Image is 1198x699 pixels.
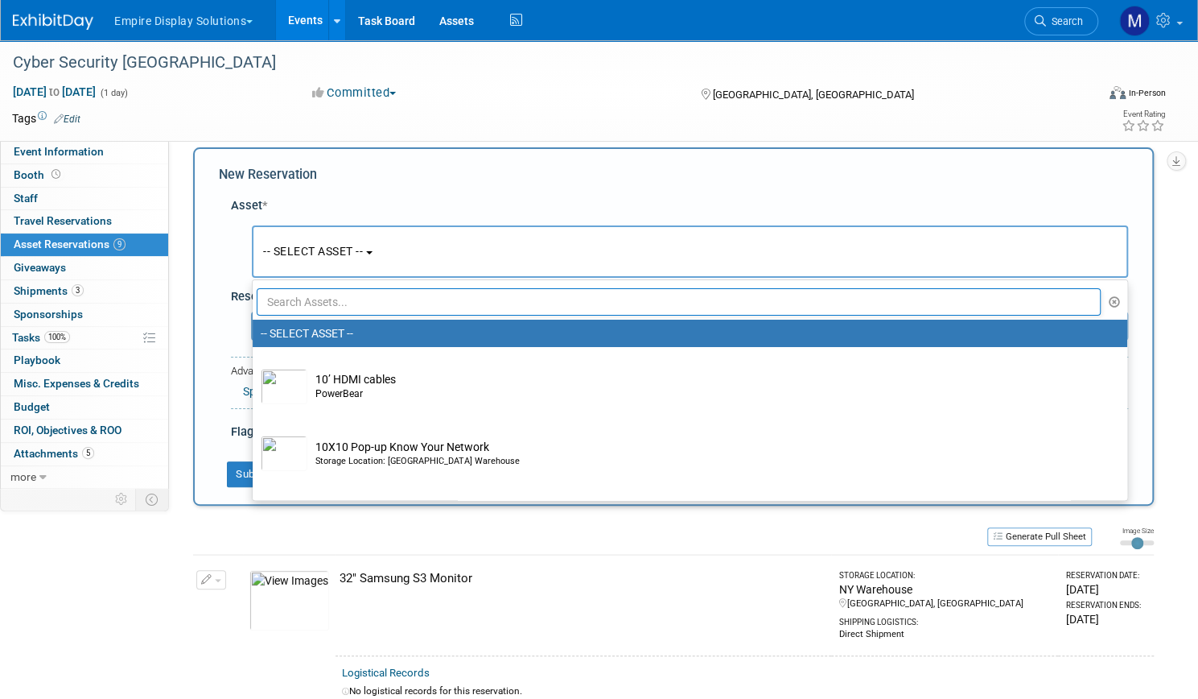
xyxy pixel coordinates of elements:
img: ExhibitDay [13,14,93,30]
td: Personalize Event Tab Strip [108,489,136,510]
label: -- SELECT ASSET -- [261,323,1111,344]
span: Booth [14,168,64,181]
div: Reservation Ends: [1066,600,1147,611]
div: Event Format [994,84,1166,108]
a: Giveaways [1,257,168,279]
span: ROI, Objectives & ROO [14,424,121,436]
a: Staff [1,188,168,210]
a: Attachments5 [1,443,168,465]
div: Storage Location: [GEOGRAPHIC_DATA] Warehouse [315,455,1095,468]
td: 10X10 Pop-up Know Your Network [307,436,1095,471]
a: Budget [1,396,168,419]
div: Storage Location: [839,570,1052,581]
a: Playbook [1,349,168,372]
div: Advanced Options [231,364,1128,379]
td: Tags [12,110,80,126]
a: Search [1024,7,1098,35]
span: 9 [113,238,126,250]
a: Edit [54,114,80,125]
a: ROI, Objectives & ROO [1,420,168,442]
span: Giveaways [14,261,66,274]
span: Event Information [14,145,104,158]
span: 100% [44,331,70,343]
a: Tasks100% [1,327,168,349]
span: Asset Reservations [14,238,126,250]
span: Booth not reserved yet [48,168,64,180]
span: Playbook [14,354,60,366]
div: Shipping Logistics: [839,610,1052,628]
img: View Images [249,570,329,631]
a: Travel Reservations [1,210,168,233]
span: Attachments [14,447,94,460]
span: (1 day) [99,88,128,98]
span: [GEOGRAPHIC_DATA], [GEOGRAPHIC_DATA] [713,89,914,101]
input: Search Assets... [257,288,1101,316]
a: Specify Shipping Logistics Category [243,385,421,398]
div: No logistical records for this reservation. [342,685,1147,698]
button: Generate Pull Sheet [987,527,1092,546]
div: Asset [231,197,1128,214]
span: 3 [72,284,84,296]
span: New Reservation [219,167,317,182]
a: Misc. Expenses & Credits [1,373,168,395]
a: Sponsorships [1,304,168,326]
div: Cyber Security [GEOGRAPHIC_DATA] [7,48,1068,77]
span: Sponsorships [14,308,83,321]
span: Search [1046,15,1083,27]
div: Image Size [1120,526,1154,536]
span: Staff [14,192,38,205]
div: [GEOGRAPHIC_DATA], [GEOGRAPHIC_DATA] [839,598,1052,610]
button: Submit [227,461,280,487]
div: In-Person [1128,87,1166,99]
td: 10’ HDMI cables [307,369,1095,404]
span: to [47,85,62,98]
a: Booth [1,164,168,187]
a: Asset Reservations9 [1,234,168,256]
div: [DATE] [1066,611,1147,627]
span: Travel Reservations [14,214,112,227]
span: more [10,470,36,483]
div: Event Rating [1122,110,1165,118]
a: Shipments3 [1,280,168,303]
a: more [1,466,168,489]
span: Budget [14,400,50,413]
div: NY Warehouse [839,581,1052,598]
img: Format-Inperson.png [1109,86,1126,99]
div: Reservation Notes [231,288,1128,305]
span: Misc. Expenses & Credits [14,377,139,390]
td: Toggle Event Tabs [136,489,169,510]
span: Flag: [231,424,257,439]
div: PowerBear [315,387,1095,401]
a: Logistical Records [342,667,430,679]
div: Reservation Date: [1066,570,1147,581]
a: Event Information [1,141,168,163]
button: Committed [307,85,402,101]
span: -- SELECT ASSET -- [263,245,363,258]
div: 32" Samsung S3 Monitor [340,570,825,587]
span: Tasks [12,331,70,344]
div: [DATE] [1066,581,1147,598]
img: Matt h [1119,6,1150,36]
div: Direct Shipment [839,628,1052,641]
span: [DATE] [DATE] [12,85,97,99]
span: Shipments [14,284,84,297]
button: -- SELECT ASSET -- [252,225,1128,278]
span: 5 [82,447,94,459]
